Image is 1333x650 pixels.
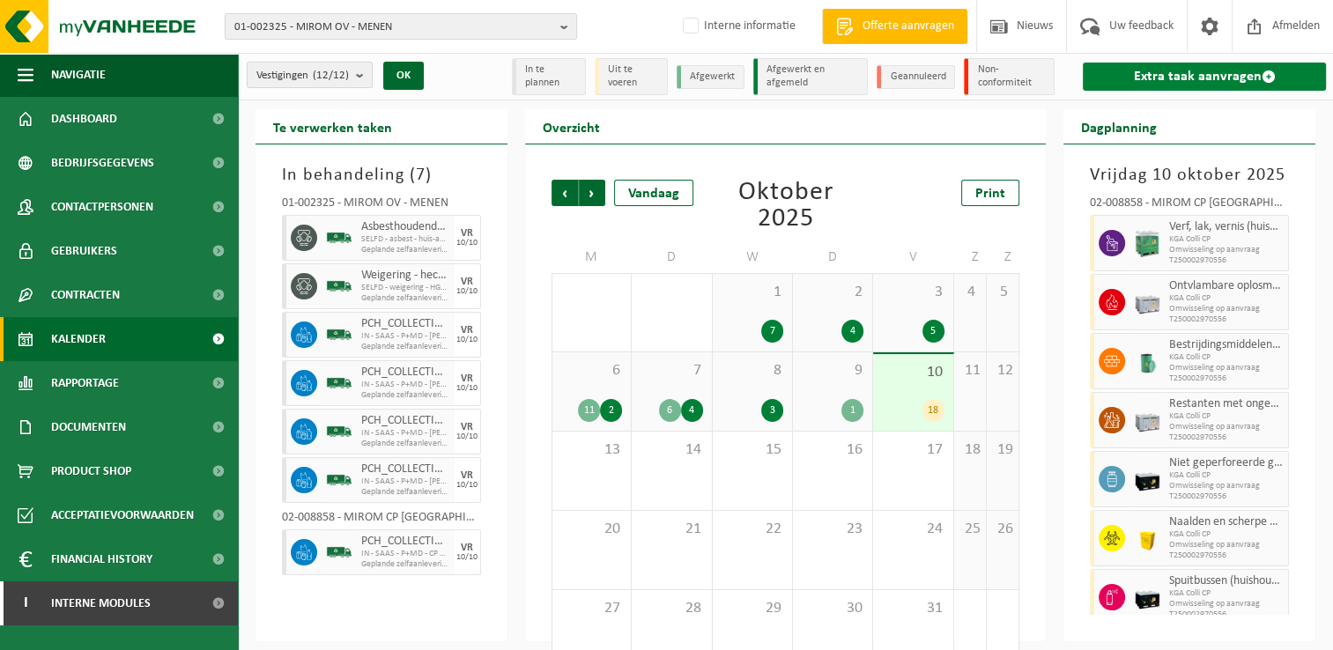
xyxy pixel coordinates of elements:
[996,361,1010,380] span: 12
[877,65,955,89] li: Geannuleerd
[1169,481,1284,491] span: Omwisseling op aanvraag
[461,277,473,287] div: VR
[1169,588,1284,599] span: KGA Colli CP
[1169,491,1284,502] span: T250002970556
[996,520,1010,539] span: 26
[802,361,863,380] span: 9
[361,428,450,439] span: IN - SAAS - P+MD - [PERSON_NAME]
[561,361,622,380] span: 6
[456,384,478,393] div: 10/10
[963,283,977,302] span: 4
[247,62,373,88] button: Vestigingen(12/12)
[761,399,783,422] div: 3
[512,58,586,95] li: In te plannen
[1169,515,1284,529] span: Naalden en scherpe voorwerpen (huishoudelijk)
[753,58,868,95] li: Afgewerkt en afgemeld
[361,487,450,498] span: Geplande zelfaanlevering
[1083,63,1326,91] a: Extra taak aanvragen
[1169,574,1284,588] span: Spuitbussen (huishoudelijk)
[595,58,669,95] li: Uit te voeren
[882,520,944,539] span: 24
[1169,245,1284,255] span: Omwisseling op aanvraag
[326,539,352,565] img: BL-SO-LV
[802,520,863,539] span: 23
[1169,304,1284,314] span: Omwisseling op aanvraag
[1134,348,1160,374] img: PB-OT-0200-MET-00-02
[456,239,478,247] div: 10/10
[361,462,450,476] span: PCH_COLLECTION_PMD_LOOSE
[722,283,783,302] span: 1
[1169,599,1284,609] span: Omwisseling op aanvraag
[614,180,693,206] div: Vandaag
[922,320,944,343] div: 5
[456,553,478,562] div: 10/10
[1169,338,1284,352] span: Bestrijdingsmiddelen inclusief schimmelwerende beschermingsmiddelen (huishoudelijk)
[722,361,783,380] span: 8
[1169,540,1284,550] span: Omwisseling op aanvraag
[361,390,450,401] span: Geplande zelfaanlevering
[361,549,450,559] span: IN - SAAS - P+MD - CP GELUWE
[51,185,153,229] span: Contactpersonen
[1169,363,1284,373] span: Omwisseling op aanvraag
[361,234,450,245] span: SELFD - asbest - huis-aan-huisinzameling - [PERSON_NAME]
[51,361,119,405] span: Rapportage
[326,418,352,445] img: BL-SO-LV
[51,581,151,625] span: Interne modules
[361,439,450,449] span: Geplande zelfaanlevering
[1169,314,1284,325] span: T250002970556
[361,269,450,283] span: Weigering - hechtgebonden asbest – niet-brandbaar
[326,321,352,348] img: BL-SO-LV
[326,273,352,299] img: BL-SO-LV
[561,599,622,618] span: 27
[1169,470,1284,481] span: KGA Colli CP
[51,229,117,273] span: Gebruikers
[641,520,702,539] span: 21
[954,241,987,273] td: Z
[681,399,703,422] div: 4
[1134,466,1160,492] img: PB-LB-0680-HPE-BK-11
[964,58,1054,95] li: Non-conformiteit
[326,370,352,396] img: BL-SO-LV
[256,63,349,89] span: Vestigingen
[282,162,481,188] h3: In behandeling ( )
[722,440,783,460] span: 15
[858,18,959,35] span: Offerte aanvragen
[677,65,744,89] li: Afgewerkt
[996,440,1010,460] span: 19
[963,361,977,380] span: 11
[679,13,796,40] label: Interne informatie
[1169,550,1284,561] span: T250002970556
[882,363,944,382] span: 10
[461,422,473,432] div: VR
[987,241,1019,273] td: Z
[51,449,131,493] span: Product Shop
[1134,525,1160,551] img: LP-SB-00050-HPE-22
[841,320,863,343] div: 4
[313,70,349,81] count: (12/12)
[659,399,681,422] div: 6
[461,228,473,239] div: VR
[461,325,473,336] div: VR
[1063,109,1174,144] h2: Dagplanning
[1169,609,1284,620] span: T250002970556
[802,283,863,302] span: 2
[641,599,702,618] span: 28
[1134,584,1160,610] img: PB-LB-0680-HPE-BK-11
[793,241,873,273] td: D
[456,336,478,344] div: 10/10
[234,14,553,41] span: 01-002325 - MIROM OV - MENEN
[722,520,783,539] span: 22
[361,293,450,304] span: Geplande zelfaanlevering
[51,141,154,185] span: Bedrijfsgegevens
[456,432,478,441] div: 10/10
[873,241,953,273] td: V
[761,320,783,343] div: 7
[461,373,473,384] div: VR
[361,220,450,234] span: Asbesthoudende bouwmaterialen cementgebonden (hechtgebonden)
[361,414,450,428] span: PCH_COLLECTION_PMD_LOOSE
[461,543,473,553] div: VR
[1169,456,1284,470] span: Niet geperforeerde gasflessen voor eenmalig gebruik (huishoudelijk)
[255,109,410,144] h2: Te verwerken taken
[882,599,944,618] span: 31
[1169,293,1284,304] span: KGA Colli CP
